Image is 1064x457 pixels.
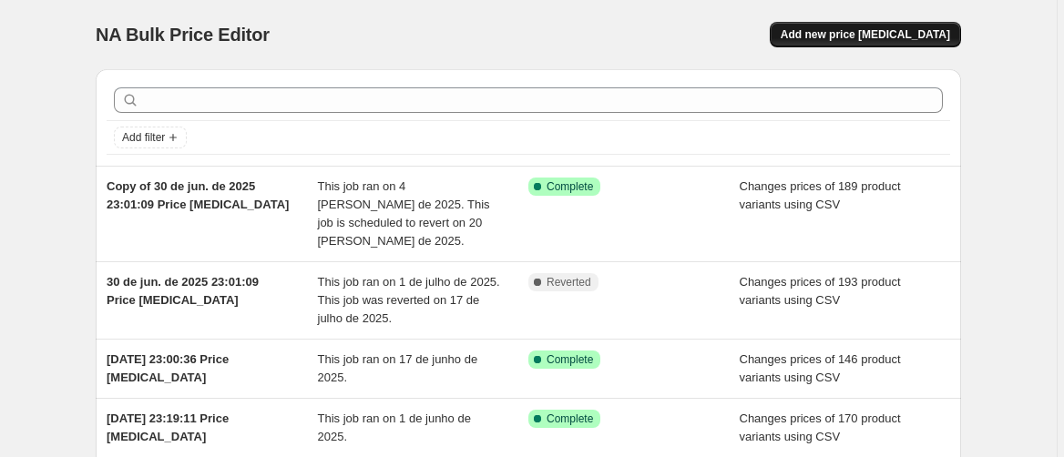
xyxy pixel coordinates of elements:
[740,352,901,384] span: Changes prices of 146 product variants using CSV
[770,22,961,47] button: Add new price [MEDICAL_DATA]
[107,352,229,384] span: [DATE] 23:00:36 Price [MEDICAL_DATA]
[740,411,901,443] span: Changes prices of 170 product variants using CSV
[318,275,500,325] span: This job ran on 1 de julho de 2025. This job was reverted on 17 de julho de 2025.
[107,179,289,211] span: Copy of 30 de jun. de 2025 23:01:09 Price [MEDICAL_DATA]
[107,275,259,307] span: 30 de jun. de 2025 23:01:09 Price [MEDICAL_DATA]
[96,25,270,45] span: NA Bulk Price Editor
[114,127,187,148] button: Add filter
[547,179,593,194] span: Complete
[740,179,901,211] span: Changes prices of 189 product variants using CSV
[318,411,471,443] span: This job ran on 1 de junho de 2025.
[107,411,229,443] span: [DATE] 23:19:11 Price [MEDICAL_DATA]
[547,352,593,367] span: Complete
[122,130,165,145] span: Add filter
[318,352,478,384] span: This job ran on 17 de junho de 2025.
[547,275,591,289] span: Reverted
[740,275,901,307] span: Changes prices of 193 product variants using CSV
[781,27,950,42] span: Add new price [MEDICAL_DATA]
[547,411,593,426] span: Complete
[318,179,490,248] span: This job ran on 4 [PERSON_NAME] de 2025. This job is scheduled to revert on 20 [PERSON_NAME] de 2...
